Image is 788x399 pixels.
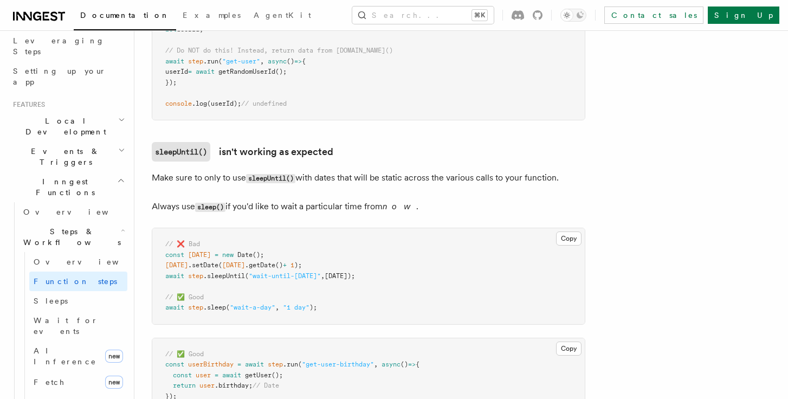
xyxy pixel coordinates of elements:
span: "get-user-birthday" [302,361,374,368]
span: userBirthday [188,361,234,368]
button: Toggle dark mode [560,9,586,22]
span: new [105,376,123,389]
span: getUser [245,371,272,379]
span: => [294,57,302,65]
button: Copy [556,342,582,356]
span: console [165,100,192,107]
span: "wait-until-[DATE]" [249,272,321,280]
span: () [287,57,294,65]
span: ( [218,57,222,65]
span: ); [294,261,302,269]
span: // Do NOT do this! Instead, return data from [DOMAIN_NAME]() [165,47,393,54]
span: // Date [253,382,279,389]
span: const [173,371,192,379]
span: await [165,57,184,65]
span: Steps & Workflows [19,226,121,248]
span: [DATE] [222,261,245,269]
span: .run [203,57,218,65]
a: Overview [29,252,127,272]
code: sleepUntil() [152,142,210,162]
span: (); [275,68,287,75]
a: Fetchnew [29,371,127,393]
span: "get-user" [222,57,260,65]
span: .sleep [203,304,226,311]
span: // undefined [241,100,287,107]
span: .run [283,361,298,368]
a: Examples [176,3,247,29]
span: new [105,350,123,363]
a: Documentation [74,3,176,30]
span: [DATE]); [325,272,355,280]
span: = [188,68,192,75]
span: const [165,361,184,368]
span: await [165,304,184,311]
span: Overview [23,208,135,216]
span: , [321,272,325,280]
span: (); [272,371,283,379]
span: step [188,272,203,280]
span: () [275,261,283,269]
span: ( [245,272,249,280]
button: Local Development [9,111,127,141]
button: Search...⌘K [352,7,494,24]
span: Events & Triggers [9,146,118,168]
a: AI Inferencenew [29,341,127,371]
span: async [268,57,287,65]
span: Local Development [9,115,118,137]
span: user [196,371,211,379]
span: AI Inference [34,346,96,366]
span: Wait for events [34,316,98,336]
kbd: ⌘K [472,10,487,21]
span: getRandomUserId [218,68,275,75]
span: // ✅ Good [165,350,204,358]
span: step [188,57,203,65]
span: , [374,361,378,368]
button: Steps & Workflows [19,222,127,252]
span: step [188,304,203,311]
span: async [382,361,401,368]
span: ( [218,261,222,269]
span: userId [165,68,188,75]
span: Documentation [80,11,170,20]
a: Leveraging Steps [9,31,127,61]
p: Always use if you'd like to wait a particular time from . [152,199,585,215]
span: await [222,371,241,379]
span: .birthday; [215,382,253,389]
span: AgentKit [254,11,311,20]
a: Sign Up [708,7,779,24]
span: => [408,361,416,368]
a: Function steps [29,272,127,291]
span: = [215,371,218,379]
a: Overview [19,202,127,222]
span: { [416,361,419,368]
span: "1 day" [283,304,309,311]
span: Date [237,251,253,259]
span: step [268,361,283,368]
span: Fetch [34,378,65,387]
a: Wait for events [29,311,127,341]
a: Setting up your app [9,61,127,92]
span: Setting up your app [13,67,106,86]
span: .getDate [245,261,275,269]
span: ( [226,304,230,311]
span: , [275,304,279,311]
span: = [215,251,218,259]
span: (userId); [207,100,241,107]
span: Sleeps [34,297,68,305]
button: Copy [556,231,582,246]
span: // ✅ Good [165,293,204,301]
span: .sleepUntil [203,272,245,280]
span: Leveraging Steps [13,36,105,56]
span: , [260,57,264,65]
a: AgentKit [247,3,318,29]
em: now [383,201,416,211]
code: sleepUntil() [246,174,295,183]
span: Inngest Functions [9,176,117,198]
a: Contact sales [604,7,703,24]
span: Overview [34,258,145,266]
span: [DATE] [165,261,188,269]
span: user [199,382,215,389]
span: ( [298,361,302,368]
span: await [165,272,184,280]
button: Inngest Functions [9,172,127,202]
